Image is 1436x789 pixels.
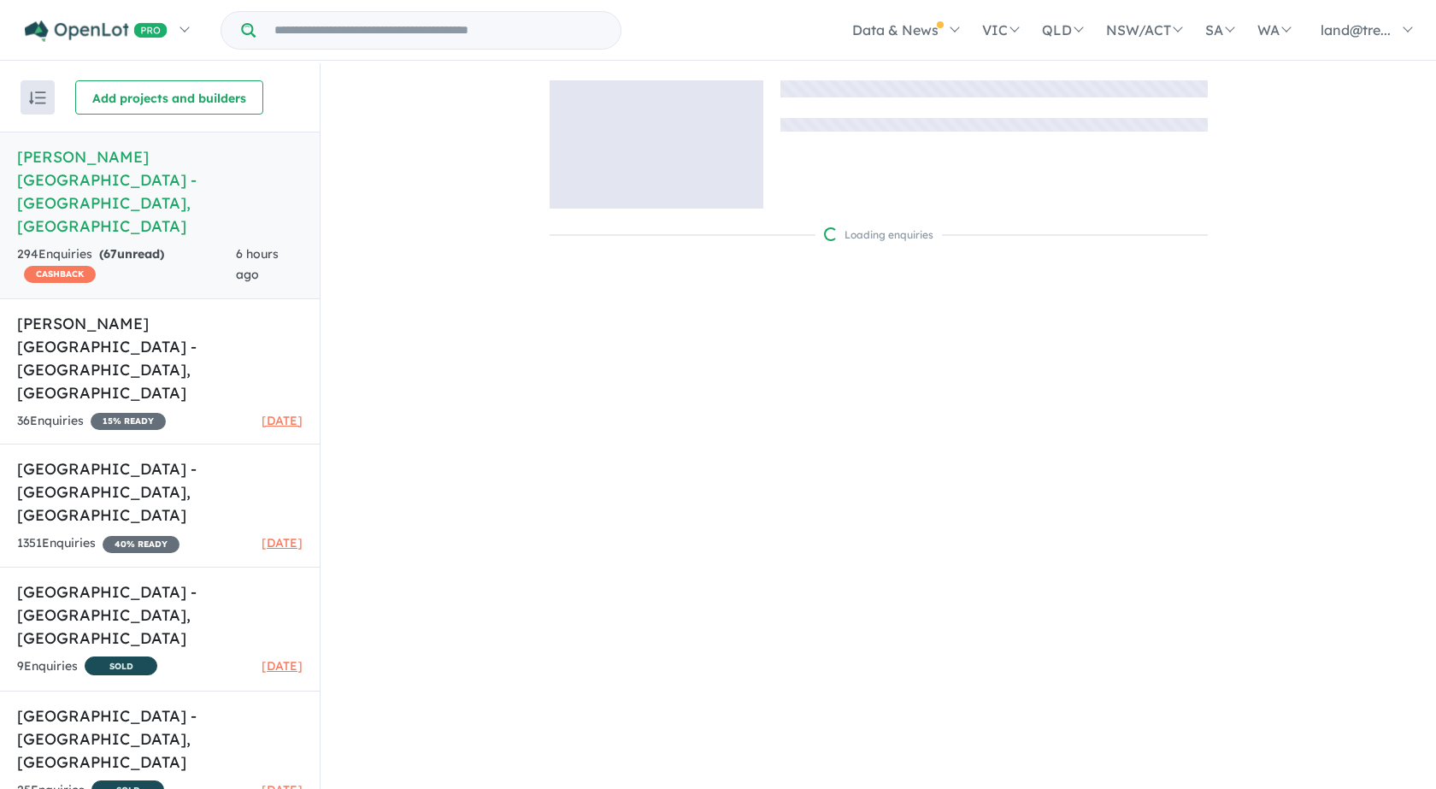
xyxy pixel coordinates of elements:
div: Loading enquiries [824,227,933,244]
span: 67 [103,246,117,262]
img: Openlot PRO Logo White [25,21,168,42]
h5: [GEOGRAPHIC_DATA] - [GEOGRAPHIC_DATA] , [GEOGRAPHIC_DATA] [17,580,303,650]
input: Try estate name, suburb, builder or developer [259,12,617,49]
h5: [GEOGRAPHIC_DATA] - [GEOGRAPHIC_DATA] , [GEOGRAPHIC_DATA] [17,704,303,774]
div: 1351 Enquir ies [17,533,179,554]
h5: [PERSON_NAME] [GEOGRAPHIC_DATA] - [GEOGRAPHIC_DATA] , [GEOGRAPHIC_DATA] [17,312,303,404]
h5: [GEOGRAPHIC_DATA] - [GEOGRAPHIC_DATA] , [GEOGRAPHIC_DATA] [17,457,303,527]
div: 36 Enquir ies [17,411,166,432]
div: 9 Enquir ies [17,657,157,678]
span: land@tre... [1321,21,1391,38]
div: 294 Enquir ies [17,244,236,286]
span: [DATE] [262,413,303,428]
span: [DATE] [262,658,303,674]
img: sort.svg [29,91,46,104]
span: CASHBACK [24,266,96,283]
span: SOLD [85,657,157,675]
span: 40 % READY [103,536,179,553]
button: Add projects and builders [75,80,263,115]
span: 15 % READY [91,413,166,430]
span: 6 hours ago [236,246,279,282]
strong: ( unread) [99,246,164,262]
span: [DATE] [262,535,303,551]
h5: [PERSON_NAME][GEOGRAPHIC_DATA] - [GEOGRAPHIC_DATA] , [GEOGRAPHIC_DATA] [17,145,303,238]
